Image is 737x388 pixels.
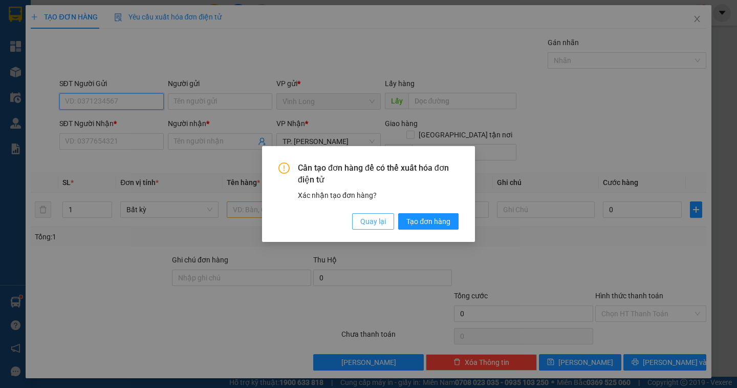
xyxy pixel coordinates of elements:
[398,213,459,230] button: Tạo đơn hàng
[298,190,459,201] div: Xác nhận tạo đơn hàng?
[406,216,450,227] span: Tạo đơn hàng
[298,162,459,186] span: Cần tạo đơn hàng để có thể xuất hóa đơn điện tử
[278,162,290,174] span: exclamation-circle
[360,216,386,227] span: Quay lại
[352,213,394,230] button: Quay lại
